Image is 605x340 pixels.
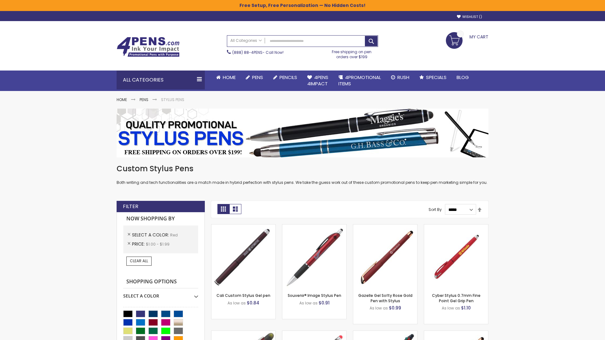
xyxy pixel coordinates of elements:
a: Rush [386,71,414,84]
a: Cyber Stylus 0.7mm Fine Point Gel Grip Pen-Red [424,224,488,229]
a: Cali Custom Stylus Gel pen [216,293,270,298]
span: $0.91 [319,300,330,306]
span: $1.10 [461,305,471,311]
span: Specials [426,74,447,81]
h1: Custom Stylus Pens [117,164,488,174]
span: Blog [457,74,469,81]
a: Pencils [268,71,302,84]
img: Gazelle Gel Softy Rose Gold Pen with Stylus-Red [353,224,417,288]
span: $0.84 [247,300,259,306]
strong: Filter [123,203,138,210]
span: Home [223,74,236,81]
img: Stylus Pens [117,109,488,157]
a: Orbitor 4 Color Assorted Ink Metallic Stylus Pens-Red [353,331,417,336]
span: - Call Now! [232,50,284,55]
span: Pens [252,74,263,81]
img: Souvenir® Image Stylus Pen-Red [282,224,346,288]
span: As low as [299,300,318,306]
a: All Categories [227,36,265,46]
strong: Grid [217,204,229,214]
span: Rush [397,74,409,81]
label: Sort By [429,207,442,212]
a: Wishlist [457,14,482,19]
strong: Shopping Options [123,275,198,289]
a: Gazelle Gel Softy Rose Gold Pen with Stylus [358,293,412,303]
a: Home [117,97,127,102]
a: Pens [241,71,268,84]
span: Select A Color [132,232,170,238]
div: All Categories [117,71,205,89]
span: Red [170,232,178,238]
a: Clear All [126,257,152,265]
a: 4PROMOTIONALITEMS [333,71,386,91]
a: Cali Custom Stylus Gel pen-Red [211,224,275,229]
span: All Categories [230,38,262,43]
span: As low as [370,305,388,311]
img: Cali Custom Stylus Gel pen-Red [211,224,275,288]
a: Cyber Stylus 0.7mm Fine Point Gel Grip Pen [432,293,481,303]
span: 4PROMOTIONAL ITEMS [338,74,381,87]
strong: Stylus Pens [161,97,184,102]
span: Clear All [130,258,148,263]
a: Blog [452,71,474,84]
span: $0.99 [389,305,401,311]
a: Gazelle Gel Softy Rose Gold Pen with Stylus-Red [353,224,417,229]
div: Free shipping on pen orders over $199 [326,47,378,59]
a: Souvenir® Jalan Highlighter Stylus Pen Combo-Red [211,331,275,336]
img: Cyber Stylus 0.7mm Fine Point Gel Grip Pen-Red [424,224,488,288]
a: Gazelle Gel Softy Rose Gold Pen with Stylus - ColorJet-Red [424,331,488,336]
div: Both writing and tech functionalities are a match made in hybrid perfection with stylus pens. We ... [117,164,488,185]
a: 4Pens4impact [302,71,333,91]
span: Pencils [279,74,297,81]
span: Price [132,241,146,247]
a: Specials [414,71,452,84]
img: 4Pens Custom Pens and Promotional Products [117,37,180,57]
a: Pens [140,97,148,102]
span: As low as [228,300,246,306]
a: Islander Softy Gel with Stylus - ColorJet Imprint-Red [282,331,346,336]
span: $1.00 - $1.99 [146,241,170,247]
span: As low as [442,305,460,311]
a: (888) 88-4PENS [232,50,262,55]
a: Souvenir® Image Stylus Pen [288,293,341,298]
strong: Now Shopping by [123,212,198,225]
a: Home [211,71,241,84]
span: 4Pens 4impact [307,74,328,87]
div: Select A Color [123,288,198,299]
a: Souvenir® Image Stylus Pen-Red [282,224,346,229]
